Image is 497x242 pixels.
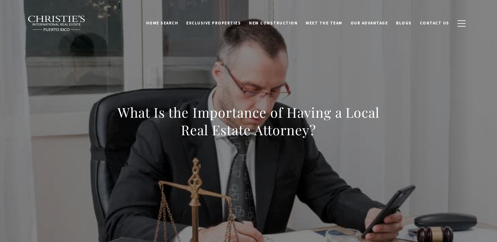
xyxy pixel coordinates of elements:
a: Our Advantage [346,17,392,29]
h1: What Is the Importance of Having a Local Real Estate Attorney? [110,104,387,139]
span: Blogs [396,20,412,26]
span: Our Advantage [351,20,388,26]
a: New Construction [245,17,302,29]
a: Exclusive Properties [182,17,245,29]
img: Christie's International Real Estate black text logo [28,15,86,32]
span: Contact Us [420,20,449,26]
a: Home Search [142,17,182,29]
a: Meet the Team [302,17,346,29]
span: New Construction [249,20,298,26]
span: Exclusive Properties [186,20,241,26]
a: Blogs [392,17,416,29]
